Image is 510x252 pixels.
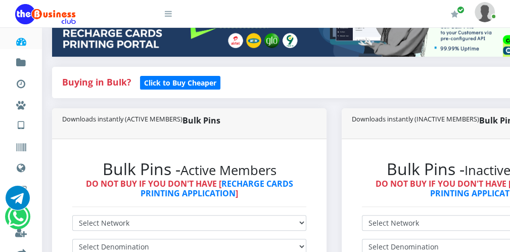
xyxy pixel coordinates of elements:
[15,70,27,94] a: Transactions
[15,49,27,73] a: Fund wallet
[15,219,27,243] a: Register a Referral
[451,10,458,18] i: Renew/Upgrade Subscription
[86,178,293,199] strong: DO NOT BUY IF YOU DON'T HAVE [ ]
[180,161,276,179] small: Active Members
[8,212,28,229] a: Chat for support
[352,114,479,124] small: Downloads instantly (INACTIVE MEMBERS)
[144,78,216,88] b: Click to Buy Cheaper
[62,76,131,88] strong: Buying in Bulk?
[62,114,182,124] small: Downloads instantly (ACTIVE MEMBERS)
[15,176,27,200] a: Cable TV, Electricity
[457,6,465,14] span: Renew/Upgrade Subscription
[15,111,27,137] a: VTU
[140,76,220,88] a: Click to Buy Cheaper
[15,154,27,179] a: Data
[6,193,30,210] a: Chat for support
[62,114,316,127] strong: Bulk Pins
[15,134,27,158] a: Vouchers
[475,2,495,22] img: User
[38,111,123,129] a: Nigerian VTU
[38,126,123,143] a: International VTU
[15,91,27,115] a: Miscellaneous Payments
[15,4,76,24] img: Logo
[15,27,27,52] a: Dashboard
[72,159,306,179] h2: Bulk Pins -
[141,178,293,199] a: RECHARGE CARDS PRINTING APPLICATION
